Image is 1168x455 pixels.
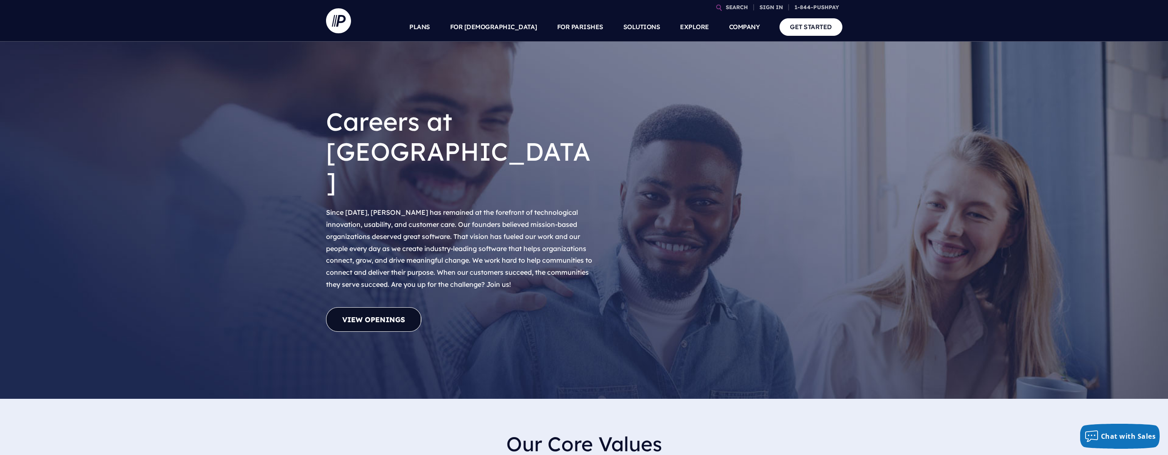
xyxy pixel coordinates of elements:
a: EXPLORE [680,12,709,42]
a: FOR PARISHES [557,12,603,42]
a: COMPANY [729,12,760,42]
a: PLANS [409,12,430,42]
a: FOR [DEMOGRAPHIC_DATA] [450,12,537,42]
span: Since [DATE], [PERSON_NAME] has remained at the forefront of technological innovation, usability,... [326,208,592,288]
a: GET STARTED [779,18,842,35]
a: SOLUTIONS [623,12,660,42]
span: Chat with Sales [1101,432,1156,441]
a: View Openings [326,307,421,332]
h1: Careers at [GEOGRAPHIC_DATA] [326,100,597,203]
button: Chat with Sales [1080,424,1160,449]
